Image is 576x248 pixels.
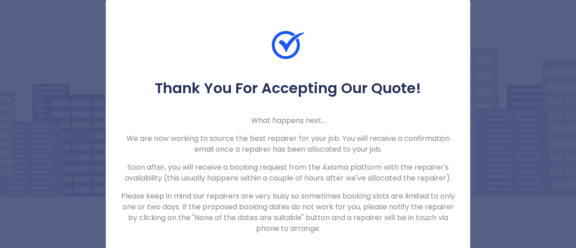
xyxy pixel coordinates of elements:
p: What happens next... [120,115,456,126]
img: Check [272,29,304,61]
p: Soon after, you will receive a booking request from the Axioma platform with the repairer's avail... [120,162,456,184]
h5: Thank You For Accepting Our Quote! [120,79,456,97]
p: We are now working to source the best repairer for your job. You will receive a confirmation emai... [120,133,456,155]
p: Please keep in mind our repairers are very busy so sometimes booking slots are limited to only on... [120,191,456,234]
